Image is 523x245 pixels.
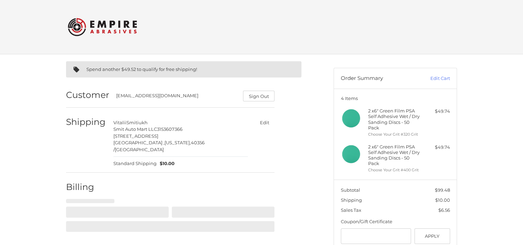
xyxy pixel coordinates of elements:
[368,167,421,173] li: Choose Your Grit #400 Grit
[254,118,274,128] button: Edit
[66,182,106,192] h2: Billing
[86,66,197,72] span: Spend another $49.52 to qualify for free shipping!
[438,207,450,213] span: $6.56
[66,90,109,100] h2: Customer
[341,218,450,225] div: Coupon/Gift Certificate
[66,117,106,127] h2: Shipping
[341,207,361,213] span: Sales Tax
[127,120,148,125] span: Smitiukh
[414,228,450,244] button: Apply
[157,160,175,167] span: $10.00
[115,147,164,152] span: [GEOGRAPHIC_DATA]
[368,144,421,166] h4: 2 x 6" Green Film PSA Self Adhesive Wet / Dry Sanding Discs - 50 Pack
[113,126,157,132] span: Smit Auto Mart LLC
[157,126,183,132] span: 3153607366
[243,91,274,101] button: Sign Out
[341,197,362,203] span: Shipping
[113,140,165,145] span: [GEOGRAPHIC_DATA] ,
[341,187,360,193] span: Subtotal
[113,160,157,167] span: Standard Shipping
[113,133,158,139] span: [STREET_ADDRESS]
[68,13,137,40] img: Empire Abrasives
[341,96,450,101] h3: 4 Items
[435,197,450,203] span: $10.00
[341,228,411,244] input: Gift Certificate or Coupon Code
[165,140,191,145] span: [US_STATE],
[368,131,421,137] li: Choose Your Grit #320 Grit
[341,75,415,82] h3: Order Summary
[116,92,236,101] div: [EMAIL_ADDRESS][DOMAIN_NAME]
[415,75,450,82] a: Edit Cart
[368,108,421,130] h4: 2 x 6" Green Film PSA Self Adhesive Wet / Dry Sanding Discs - 50 Pack
[435,187,450,193] span: $99.48
[113,120,127,125] span: Vitalii
[113,140,205,152] span: 40356 /
[423,108,450,115] div: $49.74
[423,144,450,151] div: $49.74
